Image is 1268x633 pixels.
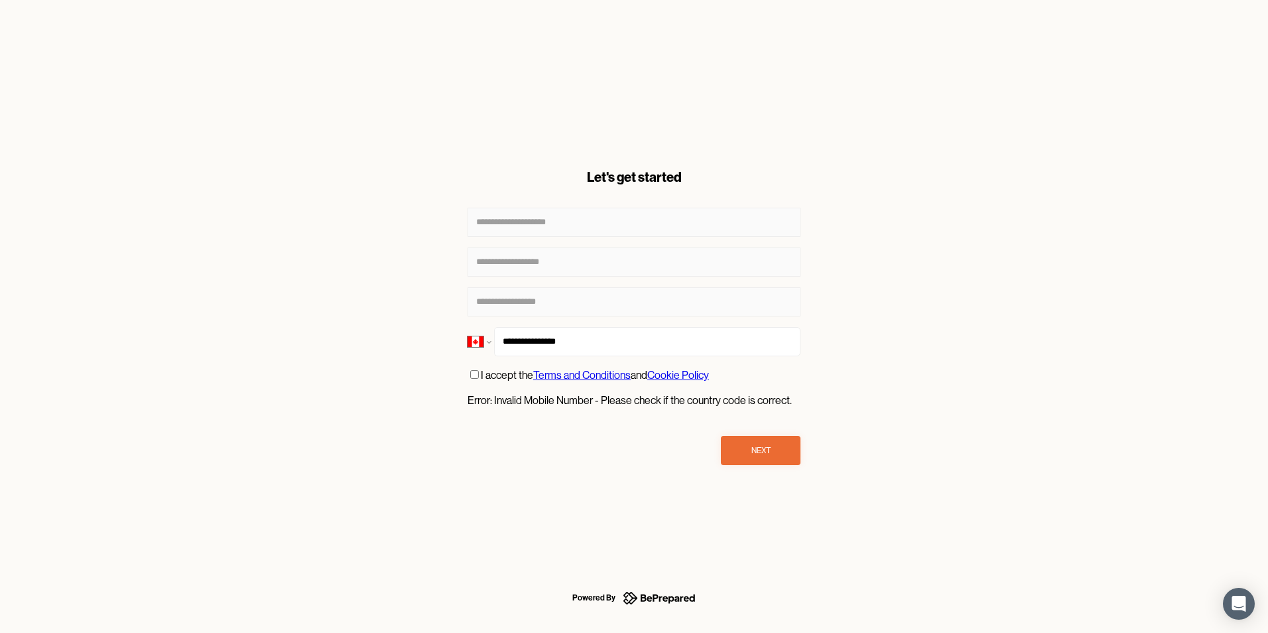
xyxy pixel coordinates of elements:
[572,590,615,606] div: Powered By
[468,394,800,407] p: Error: Invalid Mobile Number - Please check if the country code is correct.
[721,436,800,465] button: Next
[481,367,709,384] p: I accept the and
[468,168,800,186] div: Let's get started
[1223,588,1255,620] div: Open Intercom Messenger
[751,444,771,457] div: Next
[647,369,709,382] a: Cookie Policy
[533,369,631,382] a: Terms and Conditions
